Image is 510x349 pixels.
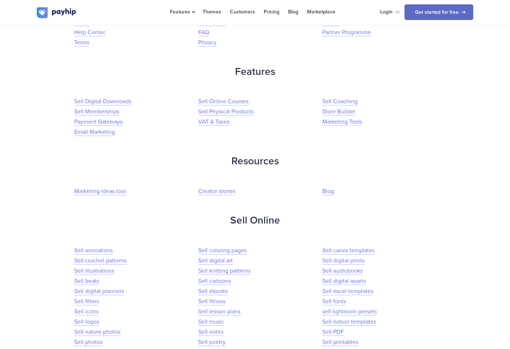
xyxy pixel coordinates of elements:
[198,118,230,126] a: VAT & Taxes
[74,308,99,316] a: Sell icons
[198,19,226,26] a: Customers
[322,188,334,195] a: Blog
[37,62,473,81] h2: Features
[322,267,363,275] a: Sell audiobooks
[322,98,358,105] a: Sell Coaching
[198,308,240,316] a: Sell lesson plans
[74,247,113,254] a: Sell animations
[322,318,376,326] a: Sell notion templates
[74,288,124,295] a: Sell digital planners
[198,108,254,116] a: Sell Physical Products
[74,188,126,195] a: Marketing ideas tool
[74,328,120,336] a: Sell nature photos
[198,257,233,265] a: Sell digital art
[74,108,119,116] a: Sell Memberships
[74,39,89,47] a: Terms
[405,4,473,20] a: Get started for free
[74,257,127,265] a: Sell crochet patterns
[198,188,235,195] a: Creator stories
[198,288,228,295] a: Sell ebooks
[322,338,358,346] a: Sell printables
[198,277,231,285] a: Sell cartoons
[170,9,194,15] span: Features
[74,318,99,326] a: Sell logos
[322,118,362,126] a: Marketing Tools
[74,29,105,36] a: Help Center
[322,328,344,336] a: Sell PDF
[37,152,473,171] h2: Resources
[322,277,366,285] a: Sell digital assets
[37,7,77,18] img: logo.svg
[74,98,131,105] a: Sell Digital Downloads
[198,318,224,326] a: Sell music
[322,257,364,265] a: Sell digital prints
[322,19,340,26] a: Pricing
[74,338,103,346] a: Sell photos
[198,98,248,105] a: Sell Online Courses
[74,267,114,275] a: Sell illustrations
[74,298,99,305] a: Sell filters
[37,211,473,230] h2: Sell Online
[198,247,247,254] a: Sell coloring pages
[198,39,216,47] a: Privacy
[74,128,115,136] a: Email Marketing
[198,338,226,346] a: Sell poetry
[198,298,226,305] a: Sell fitness
[322,298,346,305] a: Sell fonts
[198,328,223,336] a: Sell notes
[322,29,371,36] a: Partner Programme
[322,308,377,316] a: sell lightroom presets
[322,288,373,295] a: Sell excel templates
[74,277,99,285] a: Sell beats
[198,267,251,275] a: Sell knitting patterns
[74,118,123,126] a: Payment Gateways
[74,19,90,26] a: About
[322,247,375,254] a: Sell canva templates
[322,108,355,116] a: Store Builder
[198,29,209,36] a: FAQ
